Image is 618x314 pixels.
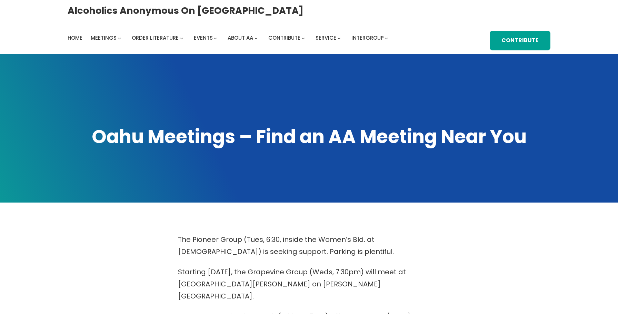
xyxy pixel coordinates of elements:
[132,34,179,41] span: Order Literature
[316,33,336,43] a: Service
[302,37,305,40] button: Contribute submenu
[68,2,303,19] a: Alcoholics Anonymous on [GEOGRAPHIC_DATA]
[91,34,117,41] span: Meetings
[490,31,550,50] a: Contribute
[214,37,217,40] button: Events submenu
[180,37,183,40] button: Order Literature submenu
[68,33,82,43] a: Home
[268,34,300,41] span: Contribute
[255,37,258,40] button: About AA submenu
[268,33,300,43] a: Contribute
[351,33,384,43] a: Intergroup
[118,37,121,40] button: Meetings submenu
[91,33,117,43] a: Meetings
[68,124,550,149] h1: Oahu Meetings – Find an AA Meeting Near You
[68,33,390,43] nav: Intergroup
[178,234,440,258] p: The Pioneer Group (Tues, 6:30, inside the Women’s Bld. at [DEMOGRAPHIC_DATA]) is seeking support....
[228,33,253,43] a: About AA
[194,33,213,43] a: Events
[68,34,82,41] span: Home
[228,34,253,41] span: About AA
[338,37,341,40] button: Service submenu
[316,34,336,41] span: Service
[351,34,384,41] span: Intergroup
[385,37,388,40] button: Intergroup submenu
[194,34,213,41] span: Events
[178,266,440,302] p: Starting [DATE], the Grapevine Group (Weds, 7:30pm) will meet at [GEOGRAPHIC_DATA][PERSON_NAME] o...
